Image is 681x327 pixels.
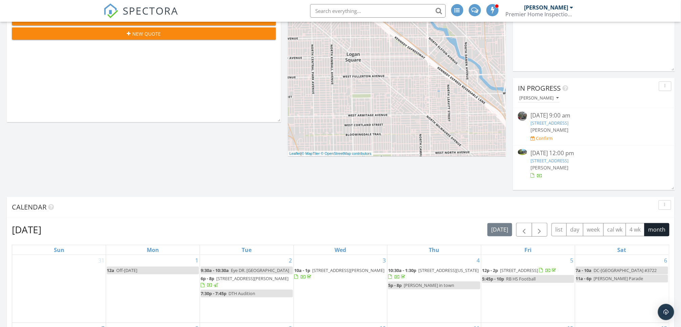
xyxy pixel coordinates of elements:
a: Saturday [616,245,628,255]
a: SPECTORA [103,9,179,23]
a: 6p - 8p [STREET_ADDRESS][PERSON_NAME] [201,275,288,288]
td: Go to September 3, 2025 [294,255,387,323]
span: 7:30p - 7:45p [201,290,226,296]
img: streetview [518,111,527,121]
a: [STREET_ADDRESS] [530,120,568,126]
td: Go to September 6, 2025 [575,255,669,323]
a: Wednesday [333,245,347,255]
span: New Quote [133,30,161,37]
td: Go to September 2, 2025 [200,255,294,323]
div: [PERSON_NAME] [519,96,559,101]
div: Premier Home Inspection Chicago LLC Lic#451.001387 [506,11,574,18]
a: Monday [145,245,160,255]
button: month [644,223,669,236]
img: 9562146%2Fcover_photos%2FCKixvEgfyWwaYDO2eqzy%2Fsmall.jpg [518,149,527,156]
div: Open Intercom Messenger [658,304,674,320]
span: DC-[GEOGRAPHIC_DATA] #3722 [594,267,657,273]
button: 4 wk [626,223,645,236]
span: [STREET_ADDRESS][PERSON_NAME] [313,267,385,273]
span: [STREET_ADDRESS] [500,267,538,273]
span: 10:30a - 1:30p [388,267,416,273]
span: Calendar [12,202,46,212]
span: 5p - 8p [388,282,402,288]
a: © MapTiler [302,151,320,156]
a: 10a - 1p [STREET_ADDRESS][PERSON_NAME] [295,267,385,280]
button: list [552,223,567,236]
span: [STREET_ADDRESS][US_STATE] [418,267,479,273]
button: [PERSON_NAME] [518,94,560,103]
a: [STREET_ADDRESS] [530,158,568,164]
h2: [DATE] [12,223,41,236]
a: Go to September 6, 2025 [663,255,669,266]
div: [DATE] 12:00 pm [530,149,657,158]
button: New Quote [12,28,276,40]
a: © OpenStreetMap contributors [321,151,372,156]
span: 11a - 6p [576,275,592,281]
button: Next month [532,223,548,237]
span: 6p - 8p [201,275,214,281]
a: Go to September 5, 2025 [569,255,575,266]
button: week [583,223,604,236]
td: Go to September 1, 2025 [106,255,200,323]
a: Go to September 2, 2025 [288,255,294,266]
button: cal wk [603,223,626,236]
div: [DATE] 9:00 am [530,111,657,120]
a: 10:30a - 1:30p [STREET_ADDRESS][US_STATE] [388,267,480,281]
a: 6p - 8p [STREET_ADDRESS][PERSON_NAME] [201,275,293,289]
button: [DATE] [487,223,512,236]
div: Confirm [536,135,553,141]
a: Tuesday [240,245,253,255]
a: [DATE] 9:00 am [STREET_ADDRESS] [PERSON_NAME] Confirm [518,111,670,142]
span: [PERSON_NAME] [530,127,568,133]
img: The Best Home Inspection Software - Spectora [103,3,118,18]
span: 12a [107,267,114,273]
a: 12p - 2p [STREET_ADDRESS] [482,267,557,273]
span: [PERSON_NAME] [530,164,568,171]
span: Eye DR. [GEOGRAPHIC_DATA] [231,267,289,273]
span: [PERSON_NAME] in town [404,282,454,288]
a: Thursday [428,245,441,255]
div: | [288,151,373,157]
a: Go to September 4, 2025 [475,255,481,266]
td: Go to September 5, 2025 [481,255,575,323]
span: In Progress [518,84,561,93]
a: [DATE] 12:00 pm [STREET_ADDRESS] [PERSON_NAME] [518,149,670,179]
a: Go to September 1, 2025 [194,255,200,266]
span: 9:30a - 10:30a [201,267,229,273]
td: Go to August 31, 2025 [12,255,106,323]
button: Previous month [516,223,532,237]
span: 5:45p - 10p [482,276,504,282]
a: 10a - 1p [STREET_ADDRESS][PERSON_NAME] [295,267,387,281]
a: 12p - 2p [STREET_ADDRESS] [482,267,574,275]
button: day [566,223,583,236]
a: Go to September 3, 2025 [381,255,387,266]
span: 10a - 1p [295,267,311,273]
span: [STREET_ADDRESS][PERSON_NAME] [216,275,288,281]
span: Off-[DATE] [116,267,137,273]
input: Search everything... [310,4,446,18]
td: Go to September 4, 2025 [387,255,481,323]
a: Friday [523,245,533,255]
a: Sunday [53,245,66,255]
span: SPECTORA [123,3,179,18]
span: 7a - 10a [576,267,592,273]
div: [PERSON_NAME] [524,4,568,11]
a: 10:30a - 1:30p [STREET_ADDRESS][US_STATE] [388,267,479,280]
span: RB HS Football [506,276,536,282]
span: [PERSON_NAME] Parade [594,275,643,281]
a: Confirm [530,135,553,142]
a: Go to August 31, 2025 [97,255,106,266]
a: Leaflet [289,151,301,156]
span: DTH Audition [228,290,255,296]
span: 12p - 2p [482,267,498,273]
